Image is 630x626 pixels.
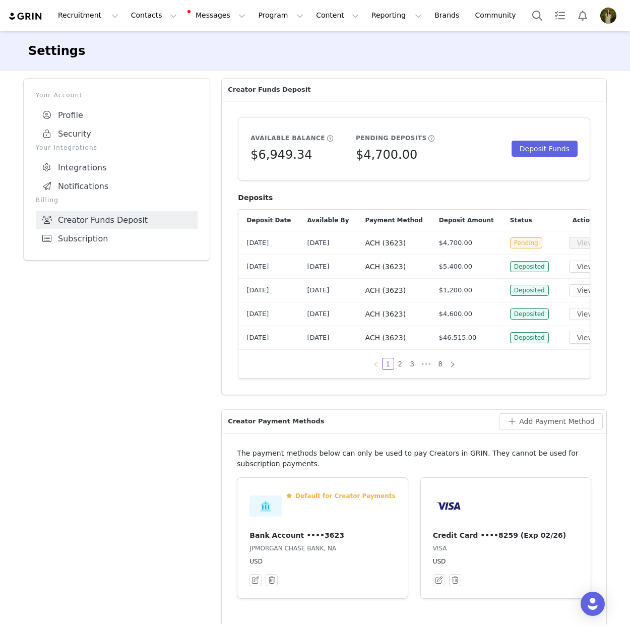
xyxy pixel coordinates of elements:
[36,177,198,196] a: Notifications
[433,544,579,553] p: VISA
[237,448,591,469] p: The payment methods below can only be used to pay Creators in GRIN. They cannot be used for subsc...
[52,4,124,27] button: Recruitment
[510,308,549,320] span: Deposited
[246,238,269,248] span: [DATE]
[356,146,417,164] h5: $4,700.00
[183,4,251,27] button: Messages
[365,239,406,247] span: ACH (3623)
[307,239,329,246] span: [DATE]
[307,263,329,270] span: [DATE]
[246,216,291,225] span: Deposit Date
[365,286,406,294] span: ACH (3623)
[434,358,447,370] li: 8
[125,4,183,27] button: Contacts
[439,333,476,343] span: $46,515.00
[418,358,434,370] li: Next 3 Pages
[36,91,198,100] p: Your Account
[365,310,406,318] span: ACH (3623)
[365,263,406,271] span: ACH (3623)
[228,85,310,95] span: Creator Funds Deposit
[569,284,602,296] button: View
[433,530,566,541] h4: Credit Card ••••8259 (Exp 02/26)
[569,332,602,344] button: View
[439,238,472,248] span: $4,700.00
[8,12,43,21] img: grin logo
[246,285,269,295] span: [DATE]
[561,210,606,231] div: Actions
[246,309,269,319] span: [DATE]
[526,4,548,27] button: Search
[356,134,427,143] h5: Pending Deposits
[395,358,406,369] a: 2
[36,143,198,152] p: Your Integrations
[307,286,329,294] span: [DATE]
[439,309,472,319] span: $4,600.00
[295,491,396,500] span: Default for Creator Payments
[512,141,578,157] button: Deposit Funds
[439,262,472,272] span: $5,400.00
[600,8,616,24] img: eae05226-d0e5-4ccc-b917-14e789df893f.png
[373,361,379,367] i: icon: left
[249,530,344,541] h4: Bank Account ••••3623
[418,358,434,370] span: •••
[365,216,422,225] span: Payment Method
[510,237,542,248] span: Pending
[249,557,395,566] p: USD
[36,211,198,229] a: Creator Funds Deposit
[469,4,527,27] a: Community
[36,229,198,248] a: Subscription
[307,334,329,341] span: [DATE]
[569,237,602,249] button: View
[594,8,626,24] button: Profile
[365,334,406,342] span: ACH (3623)
[250,134,325,143] h5: Available Balance
[510,285,549,296] span: Deposited
[499,413,603,429] button: Add Payment Method
[433,557,579,566] p: USD
[439,285,472,295] span: $1,200.00
[406,358,418,370] li: 3
[307,216,349,225] span: Available By
[249,544,395,553] p: JPMORGAN CHASE BANK, NA
[581,592,605,616] div: Open Intercom Messenger
[365,4,428,27] button: Reporting
[569,261,602,273] button: View
[439,216,494,225] span: Deposit Amount
[310,4,365,27] button: Content
[228,416,324,426] span: Creator Payment Methods
[394,358,406,370] li: 2
[383,358,394,369] a: 1
[36,124,198,143] a: Security
[250,146,312,164] h5: $6,949.34
[569,308,602,320] button: View
[246,333,269,343] span: [DATE]
[238,193,590,203] h4: Deposits
[510,261,549,272] span: Deposited
[252,4,309,27] button: Program
[36,196,198,205] p: Billing
[36,106,198,124] a: Profile
[435,358,446,369] a: 8
[428,4,468,27] a: Brands
[450,361,456,367] i: icon: right
[447,358,459,370] li: Next Page
[510,216,532,225] span: Status
[36,158,198,177] a: Integrations
[307,310,329,318] span: [DATE]
[382,358,394,370] li: 1
[549,4,571,27] a: Tasks
[407,358,418,369] a: 3
[572,4,594,27] button: Notifications
[370,358,382,370] li: Previous Page
[246,262,269,272] span: [DATE]
[510,332,549,343] span: Deposited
